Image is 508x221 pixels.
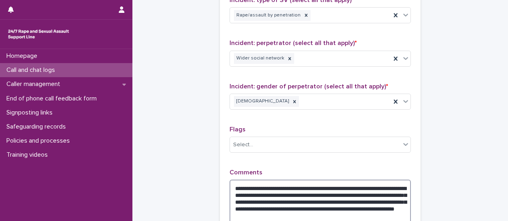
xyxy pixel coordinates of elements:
[233,141,253,149] div: Select...
[3,95,103,102] p: End of phone call feedback form
[230,169,262,176] span: Comments
[3,151,54,159] p: Training videos
[234,96,290,107] div: [DEMOGRAPHIC_DATA]
[3,66,61,74] p: Call and chat logs
[230,83,388,90] span: Incident: gender of perpetrator (select all that apply)
[6,26,71,42] img: rhQMoQhaT3yELyF149Cw
[3,80,67,88] p: Caller management
[234,53,285,64] div: Wider social network
[230,40,357,46] span: Incident: perpetrator (select all that apply)
[234,10,302,21] div: Rape/assault by penetration
[3,109,59,117] p: Signposting links
[230,126,246,133] span: Flags
[3,123,72,131] p: Safeguarding records
[3,137,76,145] p: Policies and processes
[3,52,44,60] p: Homepage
